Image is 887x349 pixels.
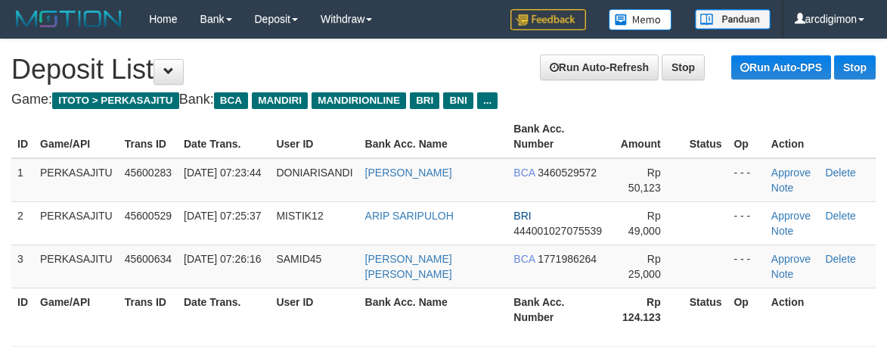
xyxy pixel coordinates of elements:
[178,288,270,331] th: Date Trans.
[608,115,684,158] th: Amount
[825,253,855,265] a: Delete
[125,253,172,265] span: 45600634
[771,167,811,179] a: Approve
[825,210,855,222] a: Delete
[270,288,358,331] th: User ID
[11,8,126,30] img: MOTION_logo.png
[727,245,764,288] td: - - -
[834,55,876,79] a: Stop
[771,268,794,280] a: Note
[34,245,119,288] td: PERKASAJITU
[359,115,508,158] th: Bank Acc. Name
[11,288,34,331] th: ID
[184,253,261,265] span: [DATE] 07:26:16
[34,158,119,202] td: PERKASAJITU
[119,115,178,158] th: Trans ID
[365,210,454,222] a: ARIP SARIPULOH
[727,201,764,245] td: - - -
[312,92,406,109] span: MANDIRIONLINE
[609,9,672,30] img: Button%20Memo.svg
[628,253,661,280] span: Rp 25,000
[276,253,321,265] span: SAMID45
[276,210,323,222] span: MISTIK12
[410,92,439,109] span: BRI
[184,210,261,222] span: [DATE] 07:25:37
[125,210,172,222] span: 45600529
[513,253,535,265] span: BCA
[513,167,535,179] span: BCA
[825,167,855,179] a: Delete
[538,167,597,179] span: 3460529572
[684,115,728,158] th: Status
[695,9,771,30] img: panduan.png
[538,253,597,265] span: 1771986264
[727,115,764,158] th: Op
[11,245,34,288] td: 3
[771,253,811,265] a: Approve
[765,115,876,158] th: Action
[270,115,358,158] th: User ID
[178,115,270,158] th: Date Trans.
[727,158,764,202] td: - - -
[765,288,876,331] th: Action
[359,288,508,331] th: Bank Acc. Name
[507,115,608,158] th: Bank Acc. Number
[443,92,473,109] span: BNI
[771,210,811,222] a: Approve
[477,92,498,109] span: ...
[119,288,178,331] th: Trans ID
[214,92,248,109] span: BCA
[184,167,261,179] span: [DATE] 07:23:44
[365,167,452,179] a: [PERSON_NAME]
[662,55,705,80] a: Stop
[11,55,876,85] h1: Deposit List
[365,253,452,280] a: [PERSON_NAME] [PERSON_NAME]
[513,225,602,237] span: 444001027075539
[125,167,172,179] span: 45600283
[252,92,308,109] span: MANDIRI
[731,55,831,79] a: Run Auto-DPS
[34,288,119,331] th: Game/API
[510,9,586,30] img: Feedback.jpg
[513,210,531,222] span: BRI
[11,158,34,202] td: 1
[34,201,119,245] td: PERKASAJITU
[11,201,34,245] td: 2
[507,288,608,331] th: Bank Acc. Number
[684,288,728,331] th: Status
[34,115,119,158] th: Game/API
[276,167,352,179] span: DONIARISANDI
[11,92,876,108] h4: Game: Bank:
[771,225,794,237] a: Note
[11,115,34,158] th: ID
[608,288,684,331] th: Rp 124.123
[628,167,661,194] span: Rp 50,123
[540,55,659,80] a: Run Auto-Refresh
[52,92,179,109] span: ITOTO > PERKASAJITU
[771,182,794,194] a: Note
[727,288,764,331] th: Op
[628,210,661,237] span: Rp 49,000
